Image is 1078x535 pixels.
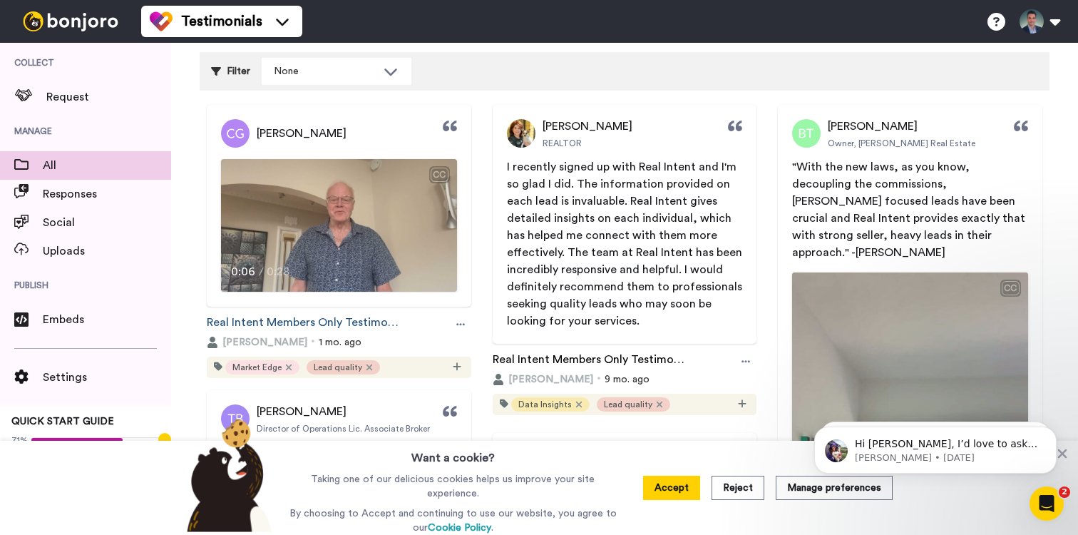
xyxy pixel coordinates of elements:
[286,506,620,535] p: By choosing to Accept and continuing to use our website, you agree to our .
[17,11,124,31] img: bj-logo-header-white.svg
[1002,281,1020,295] div: CC
[493,351,687,372] a: Real Intent Members Only Testimonial
[11,417,114,427] span: QUICK START GUIDE
[46,88,171,106] span: Request
[211,58,250,85] div: Filter
[43,369,171,386] span: Settings
[221,119,250,148] img: Profile Picture
[828,118,918,135] span: [PERSON_NAME]
[207,314,401,335] a: Real Intent Members Only Testimonial
[431,168,448,182] div: CC
[493,372,593,387] button: [PERSON_NAME]
[257,125,346,142] span: [PERSON_NAME]
[158,433,171,446] div: Tooltip anchor
[508,372,593,387] span: [PERSON_NAME]
[150,10,173,33] img: tm-color.svg
[43,214,171,231] span: Social
[792,161,1028,258] span: "With the new laws, as you know, decoupling the commissions, [PERSON_NAME] focused leads have bee...
[257,403,346,420] span: [PERSON_NAME]
[286,472,620,501] p: Taking one of our delicious cookies helps us improve your site experience.
[828,138,975,149] span: Owner, [PERSON_NAME] Real Estate
[1030,486,1064,521] iframe: Intercom live chat
[274,64,376,78] div: None
[543,138,582,149] span: REALTOR
[793,397,1078,496] iframe: Intercom notifications message
[507,119,535,148] img: Profile Picture
[428,523,491,533] a: Cookie Policy
[222,335,307,350] span: [PERSON_NAME]
[43,311,171,328] span: Embeds
[207,335,471,350] div: 1 mo. ago
[712,476,764,500] button: Reject
[604,399,652,410] span: Lead quality
[518,399,572,410] span: Data Insights
[181,11,262,31] span: Testimonials
[257,423,430,434] span: Director of Operations Lic. Associate Broker
[776,476,893,500] button: Manage preferences
[11,434,28,446] span: 71%
[221,404,250,433] img: Profile Picture
[174,418,279,532] img: bear-with-cookie.png
[207,335,307,350] button: [PERSON_NAME]
[507,161,745,327] span: I recently signed up with Real Intent and I'm so glad I did. The information provided on each lea...
[1059,486,1070,498] span: 2
[267,263,292,280] span: 0:28
[543,118,632,135] span: [PERSON_NAME]
[43,243,171,260] span: Uploads
[231,263,256,280] span: 0:06
[643,476,700,500] button: Accept
[43,185,171,203] span: Responses
[314,362,362,373] span: Lead quality
[411,441,495,467] h3: Want a cookie?
[43,157,171,174] span: All
[493,372,757,387] div: 9 mo. ago
[259,263,264,280] span: /
[792,119,821,148] img: Profile Picture
[232,362,282,373] span: Market Edge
